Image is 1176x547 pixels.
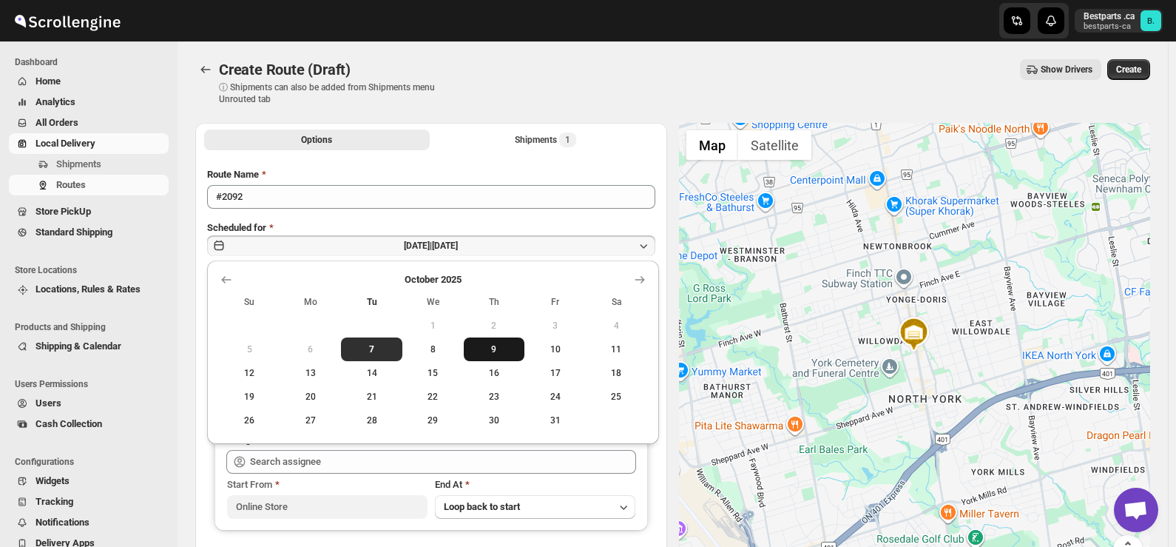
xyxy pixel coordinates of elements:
[286,296,336,308] span: Mo
[56,158,101,170] span: Shipments
[301,134,332,146] span: Options
[432,241,458,251] span: [DATE]
[530,367,580,379] span: 17
[470,343,519,355] span: 9
[250,450,636,474] input: Search assignee
[36,340,121,352] span: Shipping & Calendar
[219,290,280,314] th: Sunday
[347,391,396,403] span: 21
[280,290,342,314] th: Monday
[280,338,342,361] button: Monday October 6 2025
[530,391,580,403] span: 24
[219,385,280,409] button: Sunday October 19 2025
[341,361,402,385] button: Tuesday October 14 2025
[524,314,586,338] button: Friday October 3 2025
[225,343,274,355] span: 5
[286,367,336,379] span: 13
[216,269,237,290] button: Show previous month, September 2025
[9,491,169,512] button: Tracking
[36,517,89,528] span: Notifications
[36,496,73,507] span: Tracking
[36,475,70,486] span: Widgets
[347,415,396,426] span: 28
[464,290,525,314] th: Thursday
[530,296,580,308] span: Fr
[592,367,641,379] span: 18
[9,471,169,491] button: Widgets
[36,418,102,429] span: Cash Collection
[36,283,141,295] span: Locations, Rules & Rates
[402,290,464,314] th: Wednesday
[470,320,519,332] span: 2
[515,132,576,147] div: Shipments
[402,314,464,338] button: Wednesday October 1 2025
[341,338,402,361] button: Today Tuesday October 7 2025
[408,391,458,403] span: 22
[9,113,169,133] button: All Orders
[1147,16,1155,26] text: B.
[464,409,525,432] button: Thursday October 30 2025
[530,415,580,426] span: 31
[1075,9,1163,33] button: User menu
[530,343,580,355] span: 10
[408,343,458,355] span: 8
[1020,59,1101,80] button: Show Drivers
[1084,10,1135,22] p: Bestparts .ca
[565,134,570,146] span: 1
[280,409,342,432] button: Monday October 27 2025
[464,361,525,385] button: Thursday October 16 2025
[286,415,336,426] span: 27
[36,226,112,238] span: Standard Shipping
[408,367,458,379] span: 15
[408,415,458,426] span: 29
[9,512,169,533] button: Notifications
[219,361,280,385] button: Sunday October 12 2025
[15,321,170,333] span: Products and Shipping
[9,175,169,195] button: Routes
[12,2,123,39] img: ScrollEngine
[402,385,464,409] button: Wednesday October 22 2025
[227,479,272,490] span: Start From
[347,367,396,379] span: 14
[404,241,432,251] span: [DATE] |
[225,391,274,403] span: 19
[1140,10,1161,31] span: Bestparts .ca
[15,56,170,68] span: Dashboard
[524,361,586,385] button: Friday October 17 2025
[464,385,525,409] button: Thursday October 23 2025
[1084,22,1135,31] p: bestparts-ca
[36,206,91,217] span: Store PickUp
[444,501,520,512] span: Loop back to start
[9,154,169,175] button: Shipments
[15,378,170,390] span: Users Permissions
[9,336,169,357] button: Shipping & Calendar
[586,290,647,314] th: Saturday
[524,409,586,432] button: Friday October 31 2025
[36,397,61,409] span: Users
[219,81,452,105] p: ⓘ Shipments can also be added from Shipments menu Unrouted tab
[207,169,259,180] span: Route Name
[9,71,169,92] button: Home
[592,343,641,355] span: 11
[464,338,525,361] button: Thursday October 9 2025
[347,296,396,308] span: Tu
[470,391,519,403] span: 23
[1107,59,1150,80] button: Create
[470,296,519,308] span: Th
[586,338,647,361] button: Saturday October 11 2025
[464,314,525,338] button: Thursday October 2 2025
[435,495,635,519] button: Loop back to start
[207,222,266,233] span: Scheduled for
[524,385,586,409] button: Friday October 24 2025
[195,59,216,80] button: Routes
[402,361,464,385] button: Wednesday October 15 2025
[56,179,86,190] span: Routes
[36,117,78,128] span: All Orders
[204,130,430,150] button: All Route Options
[530,320,580,332] span: 3
[592,296,641,308] span: Sa
[738,130,811,160] button: Show satellite imagery
[586,314,647,338] button: Saturday October 4 2025
[36,96,75,107] span: Analytics
[1114,488,1158,532] div: Open chat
